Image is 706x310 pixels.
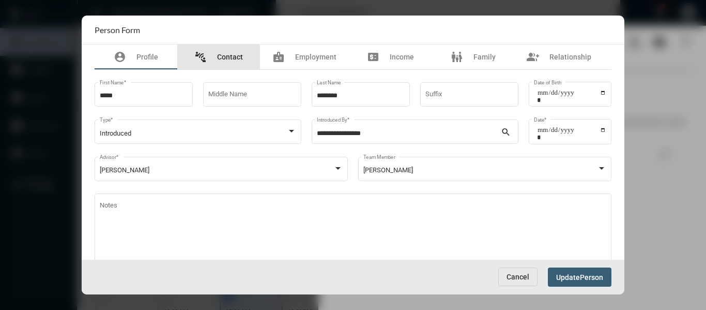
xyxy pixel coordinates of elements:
span: Profile [136,53,158,61]
button: Cancel [498,268,538,286]
mat-icon: connect_without_contact [194,51,207,63]
span: Introduced [100,129,131,137]
span: [PERSON_NAME] [100,166,149,174]
button: UpdatePerson [548,268,611,287]
span: Employment [295,53,336,61]
span: Contact [217,53,243,61]
mat-icon: badge [272,51,285,63]
h2: Person Form [95,25,140,35]
span: Person [580,273,603,282]
span: Relationship [549,53,591,61]
mat-icon: family_restroom [451,51,463,63]
span: [PERSON_NAME] [363,166,413,174]
span: Cancel [507,273,529,281]
span: Family [473,53,496,61]
span: Update [556,273,580,282]
mat-icon: search [501,127,513,139]
span: Income [390,53,414,61]
mat-icon: group_add [527,51,539,63]
mat-icon: account_circle [114,51,126,63]
mat-icon: price_change [367,51,379,63]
